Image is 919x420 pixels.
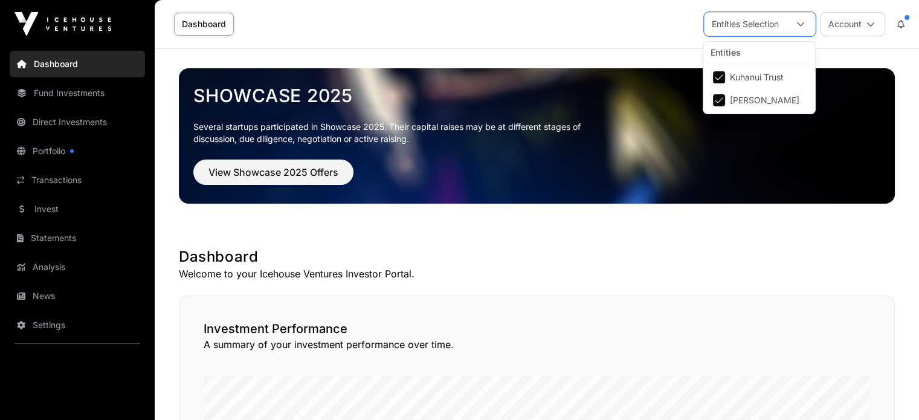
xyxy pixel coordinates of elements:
[706,89,813,111] li: Richard Norman Reynolds
[208,165,338,179] span: View Showcase 2025 Offers
[204,337,870,352] p: A summary of your investment performance over time.
[179,247,895,267] h1: Dashboard
[193,121,599,145] p: Several startups participated in Showcase 2025. Their capital raises may be at different stages o...
[10,196,145,222] a: Invest
[10,167,145,193] a: Transactions
[193,85,880,106] a: Showcase 2025
[10,80,145,106] a: Fund Investments
[10,283,145,309] a: News
[204,320,870,337] h2: Investment Performance
[10,254,145,280] a: Analysis
[730,73,784,82] span: Kuhanui Trust
[15,12,111,36] img: Icehouse Ventures Logo
[705,13,786,36] div: Entities Selection
[706,66,813,88] li: Kuhanui Trust
[703,64,815,114] ul: Option List
[193,160,353,185] button: View Showcase 2025 Offers
[703,42,815,64] div: Entities
[174,13,234,36] a: Dashboard
[193,172,353,184] a: View Showcase 2025 Offers
[10,312,145,338] a: Settings
[859,362,919,420] iframe: Chat Widget
[10,225,145,251] a: Statements
[10,109,145,135] a: Direct Investments
[10,138,145,164] a: Portfolio
[10,51,145,77] a: Dashboard
[730,96,799,105] span: [PERSON_NAME]
[821,12,885,36] button: Account
[179,267,895,281] p: Welcome to your Icehouse Ventures Investor Portal.
[179,68,895,204] img: Showcase 2025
